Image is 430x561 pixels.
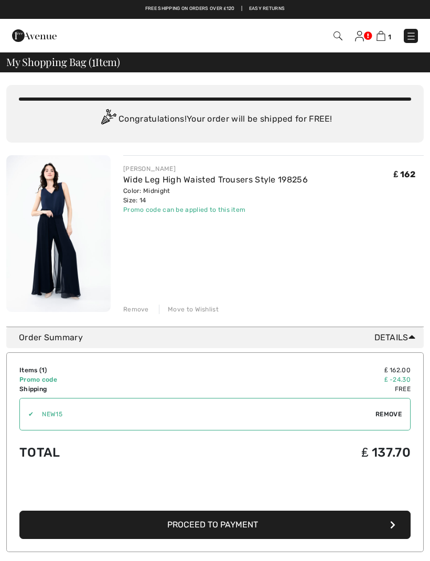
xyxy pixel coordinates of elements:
[375,409,402,419] span: Remove
[334,31,342,40] img: Search
[241,5,242,13] span: |
[355,31,364,41] img: My Info
[34,398,375,430] input: Promo code
[377,29,391,42] a: 1
[123,305,149,314] div: Remove
[19,435,197,470] td: Total
[19,109,411,130] div: Congratulations! Your order will be shipped for FREE!
[123,205,308,214] div: Promo code can be applied to this item
[19,384,197,394] td: Shipping
[388,33,391,41] span: 1
[145,5,235,13] a: Free shipping on orders over ₤120
[19,331,420,344] div: Order Summary
[123,164,308,174] div: [PERSON_NAME]
[377,31,385,41] img: Shopping Bag
[6,155,111,312] img: Wide Leg High Waisted Trousers Style 198256
[197,375,411,384] td: ₤ -24.30
[197,365,411,375] td: ₤ 162.00
[406,31,416,41] img: Menu
[394,169,415,179] span: ₤ 162
[98,109,119,130] img: Congratulation2.svg
[374,331,420,344] span: Details
[197,435,411,470] td: ₤ 137.70
[249,5,285,13] a: Easy Returns
[197,384,411,394] td: Free
[12,25,57,46] img: 1ère Avenue
[19,511,411,539] button: Proceed to Payment
[159,305,219,314] div: Move to Wishlist
[12,30,57,40] a: 1ère Avenue
[6,57,120,67] span: My Shopping Bag ( Item)
[19,365,197,375] td: Items ( )
[20,409,34,419] div: ✔
[167,520,258,530] span: Proceed to Payment
[41,366,45,374] span: 1
[19,478,411,507] iframe: PayPal
[123,186,308,205] div: Color: Midnight Size: 14
[19,375,197,384] td: Promo code
[92,54,95,68] span: 1
[123,175,308,185] a: Wide Leg High Waisted Trousers Style 198256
